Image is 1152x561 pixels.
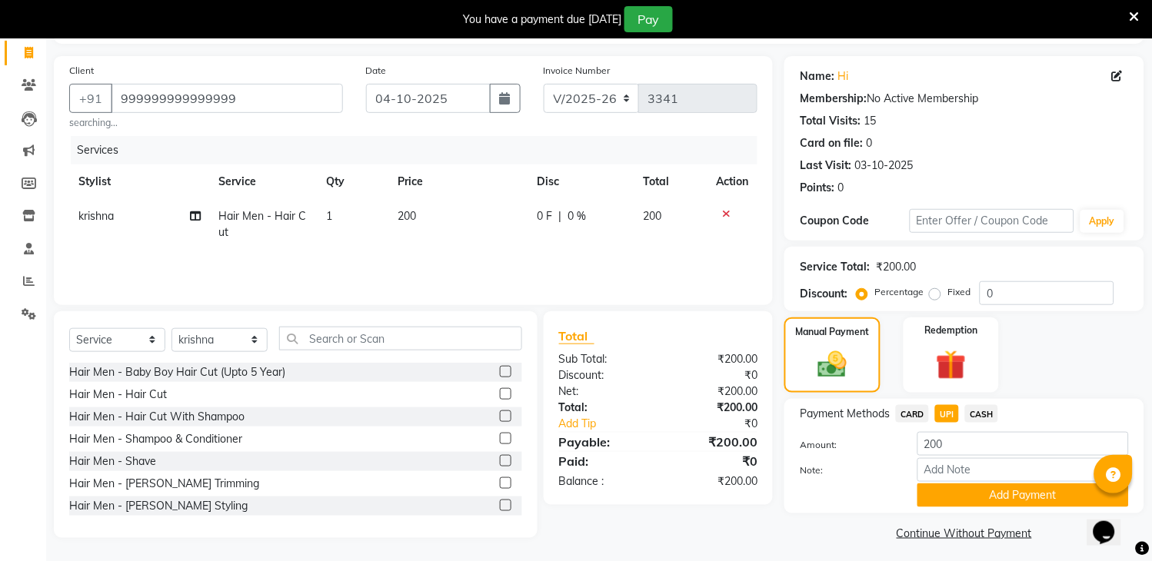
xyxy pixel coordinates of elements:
[326,209,332,223] span: 1
[800,406,890,422] span: Payment Methods
[548,433,658,451] div: Payable:
[111,84,343,113] input: Search by Name/Mobile/Email/Code
[896,405,929,423] span: CARD
[624,6,673,32] button: Pay
[69,387,167,403] div: Hair Men - Hair Cut
[658,452,769,470] div: ₹0
[935,405,959,423] span: UPI
[69,84,112,113] button: +91
[548,383,658,400] div: Net:
[800,135,863,151] div: Card on file:
[528,164,634,199] th: Disc
[544,64,611,78] label: Invoice Number
[658,367,769,383] div: ₹0
[78,209,114,223] span: krishna
[866,135,872,151] div: 0
[800,91,1129,107] div: No Active Membership
[837,180,844,196] div: 0
[537,208,552,224] span: 0 F
[917,432,1129,456] input: Amount
[559,328,594,344] span: Total
[548,452,658,470] div: Paid:
[568,208,586,224] span: 0 %
[548,367,658,383] div: Discount:
[644,209,662,223] span: 200
[69,64,94,78] label: Client
[864,113,876,129] div: 15
[658,383,769,400] div: ₹200.00
[634,164,707,199] th: Total
[876,259,916,275] div: ₹200.00
[809,348,855,381] img: _cash.svg
[548,416,677,432] a: Add Tip
[69,164,210,199] th: Stylist
[787,526,1141,542] a: Continue Without Payment
[800,286,847,302] div: Discount:
[854,158,913,174] div: 03-10-2025
[71,136,769,164] div: Services
[210,164,318,199] th: Service
[707,164,757,199] th: Action
[388,164,528,199] th: Price
[796,325,870,339] label: Manual Payment
[548,473,658,490] div: Balance :
[69,498,248,514] div: Hair Men - [PERSON_NAME] Styling
[69,409,245,425] div: Hair Men - Hair Cut With Shampoo
[658,351,769,367] div: ₹200.00
[788,463,906,477] label: Note:
[927,347,975,383] img: _gift.svg
[463,12,621,28] div: You have a payment due [DATE]
[800,259,870,275] div: Service Total:
[965,405,998,423] span: CASH
[1087,500,1137,546] iframe: chat widget
[800,68,834,85] div: Name:
[1080,210,1124,233] button: Apply
[800,213,910,229] div: Coupon Code
[874,285,924,299] label: Percentage
[800,113,861,129] div: Total Visits:
[800,158,851,174] div: Last Visit:
[917,483,1129,507] button: Add Payment
[548,400,658,416] div: Total:
[837,68,848,85] a: Hi
[69,116,343,130] small: searching...
[398,209,416,223] span: 200
[658,400,769,416] div: ₹200.00
[917,458,1129,482] input: Add Note
[317,164,388,199] th: Qty
[548,351,658,367] div: Sub Total:
[219,209,307,239] span: Hair Men - Hair Cut
[558,208,561,224] span: |
[366,64,387,78] label: Date
[69,364,285,380] div: Hair Men - Baby Boy Hair Cut (Upto 5 Year)
[69,453,156,470] div: Hair Men - Shave
[800,180,834,196] div: Points:
[677,416,769,432] div: ₹0
[947,285,971,299] label: Fixed
[658,433,769,451] div: ₹200.00
[788,438,906,452] label: Amount:
[800,91,867,107] div: Membership:
[279,327,522,350] input: Search or Scan
[69,476,259,492] div: Hair Men - [PERSON_NAME] Trimming
[658,473,769,490] div: ₹200.00
[924,324,977,337] label: Redemption
[910,209,1074,233] input: Enter Offer / Coupon Code
[69,431,242,447] div: Hair Men - Shampoo & Conditioner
